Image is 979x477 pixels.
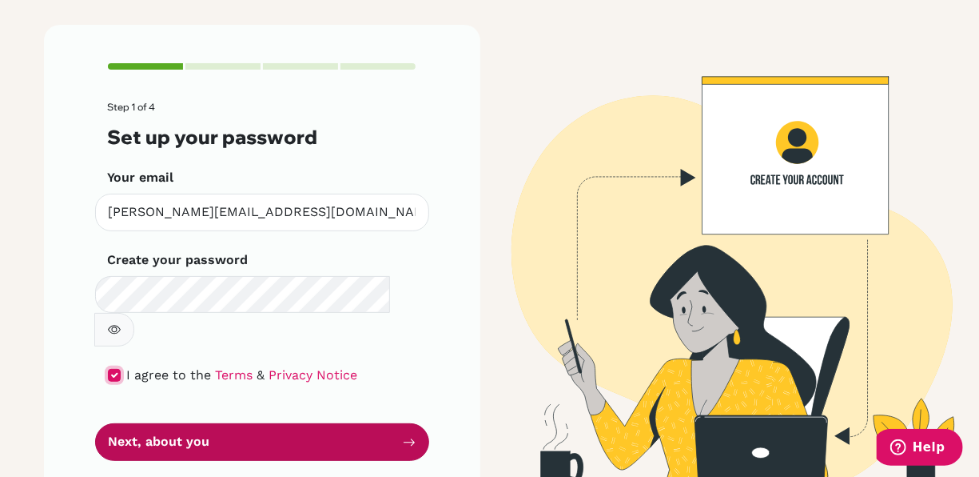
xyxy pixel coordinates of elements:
label: Your email [108,168,174,187]
button: Next, about you [95,423,429,461]
label: Create your password [108,251,249,270]
span: Step 1 of 4 [108,101,156,113]
a: Terms [216,367,253,383]
iframe: Opens a widget where you can find more information [877,429,963,469]
a: Privacy Notice [269,367,358,383]
span: & [257,367,265,383]
span: I agree to the [127,367,212,383]
h3: Set up your password [108,126,416,149]
input: Insert your email* [95,194,429,231]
